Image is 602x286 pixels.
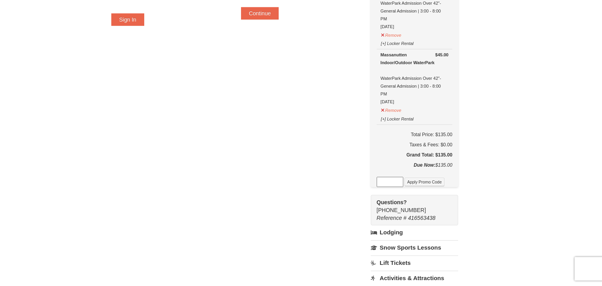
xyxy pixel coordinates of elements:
[381,113,414,123] button: [+] Locker Rental
[371,271,458,285] a: Activities & Attractions
[377,161,452,177] div: $135.00
[377,131,452,139] h6: Total Price: $135.00
[404,178,444,186] button: Apply Promo Code
[371,240,458,255] a: Snow Sports Lessons
[371,255,458,270] a: Lift Tickets
[413,162,435,168] strong: Due Now:
[381,38,414,47] button: [+] Locker Rental
[377,141,452,149] div: Taxes & Fees: $0.00
[377,215,406,221] span: Reference #
[111,13,144,26] button: Sign In
[381,51,448,67] div: Massanutten Indoor/Outdoor WaterPark
[381,104,402,114] button: Remove
[408,215,435,221] span: 416563438
[377,198,444,213] span: [PHONE_NUMBER]
[381,51,448,106] div: WaterPark Admission Over 42"- General Admission | 3:00 - 8:00 PM [DATE]
[377,151,452,159] h5: Grand Total: $135.00
[377,199,407,205] strong: Questions?
[381,29,402,39] button: Remove
[371,225,458,239] a: Lodging
[435,51,449,59] strong: $45.00
[241,7,279,20] button: Continue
